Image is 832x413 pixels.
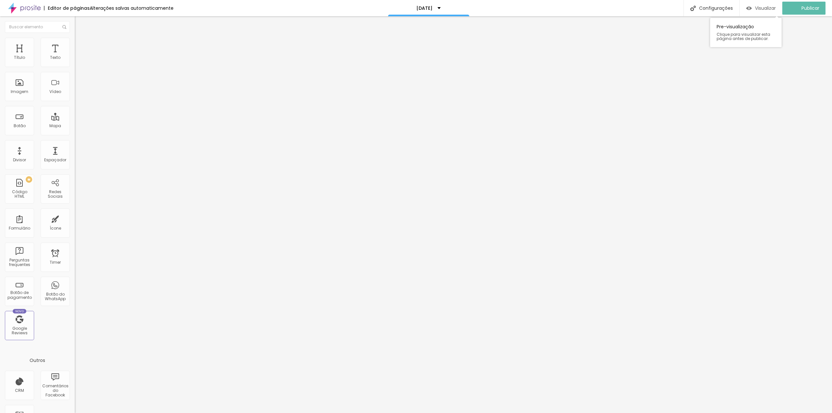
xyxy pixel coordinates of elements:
div: Perguntas frequentes [6,258,32,267]
div: Ícone [50,226,61,231]
span: Clique para visualizar esta página antes de publicar. [717,32,775,41]
div: Código HTML [6,190,32,199]
div: Editor de páginas [44,6,90,10]
div: Botão [14,124,26,128]
button: Visualizar [740,2,782,15]
div: Redes Sociais [42,190,68,199]
div: Formulário [9,226,30,231]
div: Mapa [49,124,61,128]
img: Icone [62,25,66,29]
div: Texto [50,55,60,60]
div: Botão do WhatsApp [42,292,68,301]
div: Título [14,55,25,60]
div: Google Reviews [6,326,32,336]
img: view-1.svg [746,6,752,11]
button: Publicar [782,2,825,15]
div: CRM [15,388,24,393]
iframe: Editor [75,16,832,413]
div: Imagem [11,89,28,94]
span: Visualizar [755,6,776,11]
div: Timer [50,260,61,265]
div: Novo [13,309,27,313]
img: Icone [690,6,696,11]
div: Pre-visualização [710,18,782,47]
div: Comentários do Facebook [42,384,68,398]
div: Alterações salvas automaticamente [90,6,174,10]
span: Publicar [801,6,819,11]
p: [DATE] [416,6,433,10]
div: Vídeo [49,89,61,94]
div: Botão de pagamento [6,290,32,300]
div: Espaçador [44,158,66,162]
input: Buscar elemento [5,21,70,33]
div: Divisor [13,158,26,162]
